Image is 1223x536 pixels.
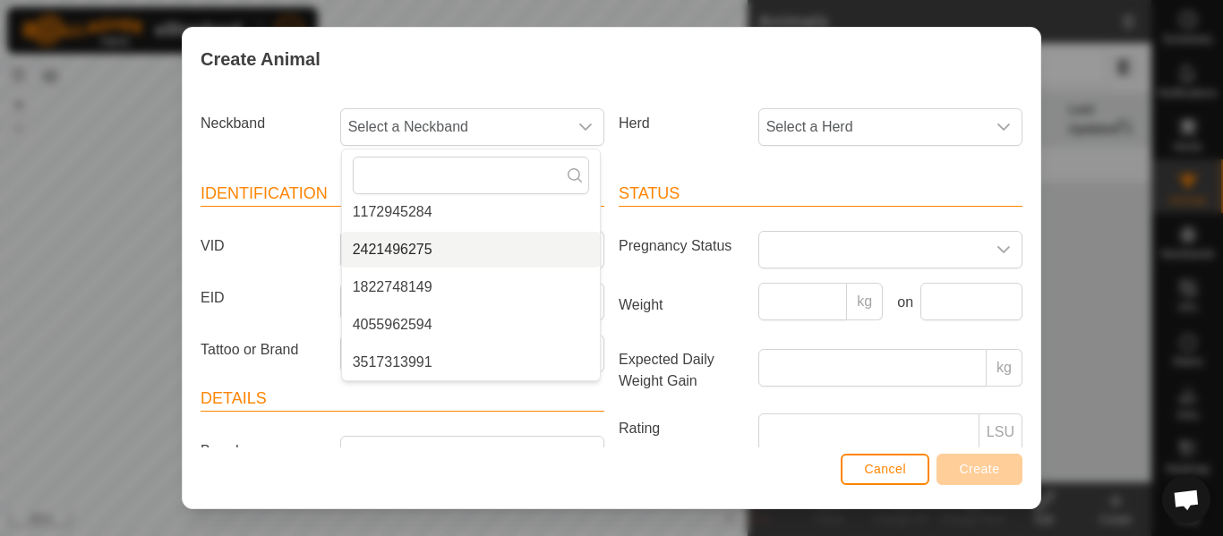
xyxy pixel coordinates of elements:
[847,283,883,320] p-inputgroup-addon: kg
[987,349,1022,387] p-inputgroup-addon: kg
[960,462,1000,476] span: Create
[890,292,913,313] label: on
[342,307,600,343] li: 4055962594
[353,239,432,260] span: 2421496275
[353,201,432,223] span: 1172945284
[193,231,333,261] label: VID
[193,335,333,365] label: Tattoo or Brand
[353,314,432,336] span: 4055962594
[1162,475,1210,523] div: Open chat
[759,109,986,145] span: Select a Herd
[353,277,432,298] span: 1822748149
[619,182,1022,207] header: Status
[611,108,751,139] label: Herd
[979,413,1022,451] p-inputgroup-addon: LSU
[193,108,333,139] label: Neckband
[841,454,929,485] button: Cancel
[193,283,333,313] label: EID
[341,109,568,145] span: Select a Neckband
[342,232,600,268] li: 2421496275
[986,232,1022,268] div: dropdown trigger
[864,462,906,476] span: Cancel
[936,454,1022,485] button: Create
[193,436,333,466] label: Breed
[611,231,751,261] label: Pregnancy Status
[986,109,1022,145] div: dropdown trigger
[201,46,321,72] span: Create Animal
[201,387,604,412] header: Details
[611,413,751,444] label: Rating
[342,194,600,230] li: 1172945284
[342,345,600,380] li: 3517313991
[342,44,600,380] ul: Option List
[611,283,751,328] label: Weight
[342,269,600,305] li: 1822748149
[611,349,751,392] label: Expected Daily Weight Gain
[201,182,604,207] header: Identification
[568,109,603,145] div: dropdown trigger
[353,352,432,373] span: 3517313991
